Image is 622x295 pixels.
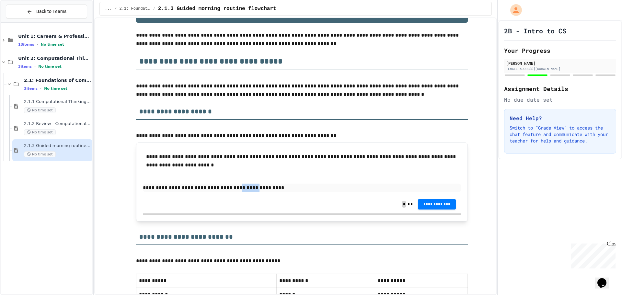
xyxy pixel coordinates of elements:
div: Chat with us now!Close [3,3,45,41]
span: No time set [44,86,67,91]
span: / [153,6,155,11]
span: 3 items [24,86,38,91]
span: 13 items [18,42,34,47]
button: Back to Teams [6,5,87,18]
span: • [40,86,41,91]
h2: Your Progress [504,46,616,55]
span: 2.1: Foundations of Computational Thinking [120,6,151,11]
iframe: chat widget [595,269,616,289]
span: / [114,6,117,11]
span: 2.1: Foundations of Computational Thinking [24,77,91,83]
span: No time set [38,64,62,69]
div: [PERSON_NAME] [506,60,614,66]
span: Unit 2: Computational Thinking & Problem-Solving [18,55,91,61]
h3: Need Help? [510,114,611,122]
span: No time set [24,129,56,135]
span: 2.1.3 Guided morning routine flowchart [24,143,91,149]
span: Unit 1: Careers & Professionalism [18,33,91,39]
span: 2.1.1 Computational Thinking and Problem Solving [24,99,91,105]
span: • [34,64,36,69]
div: No due date set [504,96,616,104]
span: No time set [24,107,56,113]
h1: 2B - Intro to CS [504,26,566,35]
div: [EMAIL_ADDRESS][DOMAIN_NAME] [506,66,614,71]
iframe: chat widget [568,241,616,268]
span: ... [105,6,112,11]
h2: Assignment Details [504,84,616,93]
span: Back to Teams [36,8,66,15]
span: No time set [24,151,56,157]
span: 2.1.2 Review - Computational Thinking and Problem Solving [24,121,91,127]
span: 3 items [18,64,32,69]
span: • [37,42,38,47]
p: Switch to "Grade View" to access the chat feature and communicate with your teacher for help and ... [510,125,611,144]
span: 2.1.3 Guided morning routine flowchart [158,5,276,13]
div: My Account [503,3,524,17]
span: No time set [41,42,64,47]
